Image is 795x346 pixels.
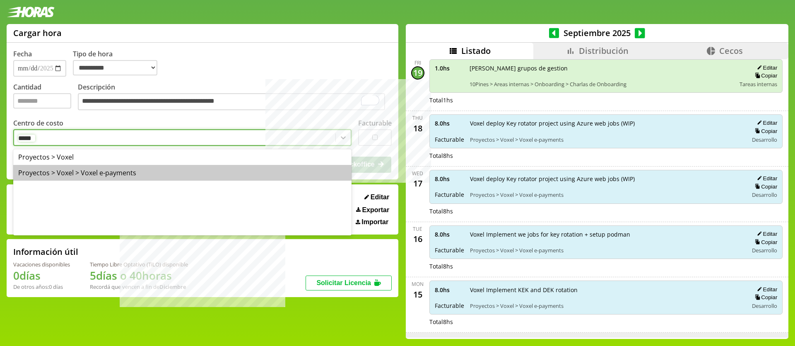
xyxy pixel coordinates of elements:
[754,175,777,182] button: Editar
[371,194,389,201] span: Editar
[752,247,777,254] span: Desarrollo
[90,261,188,268] div: Tiempo Libre Optativo (TiLO) disponible
[412,170,423,177] div: Wed
[78,82,392,113] label: Descripción
[754,119,777,126] button: Editar
[429,262,783,270] div: Total 8 hs
[13,119,63,128] label: Centro de costo
[470,119,743,127] span: Voxel deploy Key rotator project using Azure web jobs (WIP)
[754,64,777,71] button: Editar
[429,207,783,215] div: Total 8 hs
[78,93,385,111] textarea: To enrich screen reader interactions, please activate Accessibility in Grammarly extension settings
[306,276,392,290] button: Solicitar Licencia
[740,80,777,88] span: Tareas internas
[752,72,777,79] button: Copiar
[429,96,783,104] div: Total 1 hs
[435,135,464,143] span: Facturable
[13,27,62,39] h1: Cargar hora
[73,60,157,75] select: Tipo de hora
[7,7,55,17] img: logotipo
[13,93,71,109] input: Cantidad
[361,218,388,226] span: Importar
[461,45,491,56] span: Listado
[435,230,464,238] span: 8.0 hs
[413,225,422,232] div: Tue
[159,283,186,290] b: Diciembre
[412,336,423,343] div: Sun
[411,288,424,301] div: 15
[316,279,371,286] span: Solicitar Licencia
[470,80,734,88] span: 10Pines > Areas internas > Onboarding > Charlas de Onboarding
[754,286,777,293] button: Editar
[752,183,777,190] button: Copiar
[13,149,352,165] div: Proyectos > Voxel
[470,247,743,254] span: Proyectos > Voxel > Voxel e-payments
[13,49,32,58] label: Fecha
[411,177,424,190] div: 17
[354,206,392,214] button: Exportar
[13,165,352,181] div: Proyectos > Voxel > Voxel e-payments
[13,283,70,290] div: De otros años: 0 días
[435,64,464,72] span: 1.0 hs
[13,268,70,283] h1: 0 días
[90,268,188,283] h1: 5 días o 40 horas
[362,206,389,214] span: Exportar
[752,191,777,198] span: Desarrollo
[470,286,743,294] span: Voxel Implement KEK and DEK rotation
[358,119,392,128] label: Facturable
[752,239,777,246] button: Copiar
[752,136,777,143] span: Desarrollo
[435,286,464,294] span: 8.0 hs
[411,66,424,80] div: 19
[470,136,743,143] span: Proyectos > Voxel > Voxel e-payments
[429,152,783,160] div: Total 8 hs
[362,193,392,201] button: Editar
[13,261,70,268] div: Vacaciones disponibles
[412,281,424,288] div: Mon
[470,230,743,238] span: Voxel Implement we jobs for key rotation + setup podman
[470,175,743,183] span: Voxel deploy Key rotator project using Azure web jobs (WIP)
[435,119,464,127] span: 8.0 hs
[470,191,743,198] span: Proyectos > Voxel > Voxel e-payments
[406,59,788,338] div: scrollable content
[90,283,188,290] div: Recordá que vencen a fin de
[470,64,734,72] span: [PERSON_NAME] grupos de gestion
[752,294,777,301] button: Copiar
[435,246,464,254] span: Facturable
[73,49,164,77] label: Tipo de hora
[752,302,777,310] span: Desarrollo
[754,230,777,237] button: Editar
[13,246,78,257] h2: Información útil
[13,82,78,113] label: Cantidad
[412,114,423,121] div: Thu
[719,45,743,56] span: Cecos
[411,121,424,135] div: 18
[559,27,635,39] span: Septiembre 2025
[579,45,629,56] span: Distribución
[429,318,783,326] div: Total 8 hs
[470,302,743,310] span: Proyectos > Voxel > Voxel e-payments
[414,59,421,66] div: Fri
[435,191,464,198] span: Facturable
[752,128,777,135] button: Copiar
[435,175,464,183] span: 8.0 hs
[435,302,464,310] span: Facturable
[411,232,424,246] div: 16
